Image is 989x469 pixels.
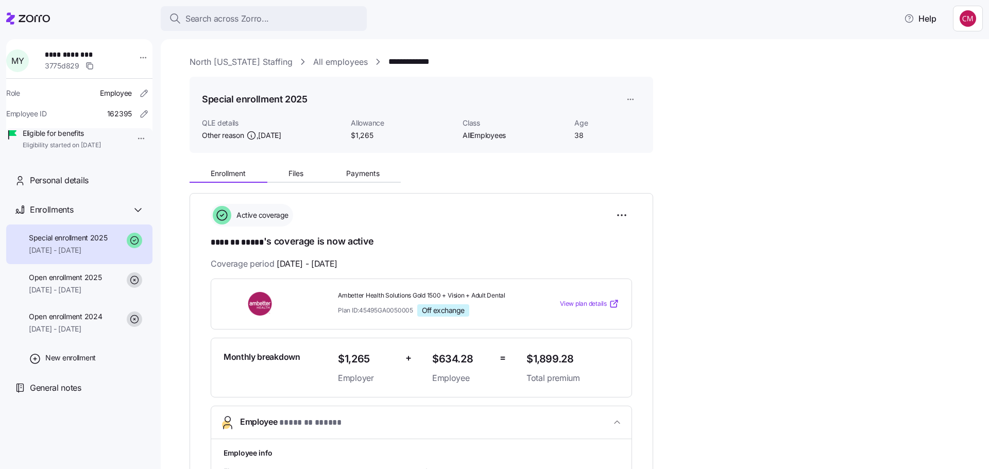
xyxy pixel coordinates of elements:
h1: Employee info [224,447,619,458]
span: 3775d829 [45,61,79,71]
span: Files [288,170,303,177]
span: Active coverage [233,210,288,220]
h1: 's coverage is now active [211,235,632,249]
span: Help [904,12,936,25]
span: New enrollment [45,353,96,363]
span: Eligible for benefits [23,128,101,138]
span: $1,899.28 [526,351,619,368]
span: Payments [346,170,380,177]
span: Total premium [526,372,619,385]
span: Allowance [351,118,454,128]
span: Open enrollment 2024 [29,311,102,322]
span: AllEmployees [463,130,566,141]
img: Ambetter [224,292,298,316]
span: Eligibility started on [DATE] [23,141,101,150]
span: Class [463,118,566,128]
span: Enrollments [30,203,73,216]
span: Off exchange [422,306,465,315]
span: Personal details [30,174,89,187]
span: = [500,351,506,366]
span: Plan ID: 45495GA0050005 [338,306,413,315]
span: Open enrollment 2025 [29,272,101,283]
span: 38 [574,130,641,141]
span: Employee [432,372,491,385]
h1: Special enrollment 2025 [202,93,308,106]
button: Search across Zorro... [161,6,367,31]
span: M Y [11,57,24,65]
span: Employee [240,415,342,429]
span: Age [574,118,641,128]
a: All employees [313,56,368,68]
span: Search across Zorro... [185,12,269,25]
span: Coverage period [211,257,337,270]
span: [DATE] - [DATE] [29,285,101,295]
span: $1,265 [338,351,397,368]
span: Role [6,88,20,98]
img: c76f7742dad050c3772ef460a101715e [960,10,976,27]
span: General notes [30,381,81,394]
span: View plan details [560,299,607,309]
span: $634.28 [432,351,491,368]
span: Other reason , [202,130,281,141]
span: [DATE] [258,130,281,141]
span: Special enrollment 2025 [29,233,108,243]
span: $1,265 [351,130,454,141]
a: North [US_STATE] Staffing [190,56,293,68]
span: [DATE] - [DATE] [277,257,337,270]
span: Employee ID [6,109,47,119]
span: Enrollment [211,170,246,177]
span: Employee [100,88,132,98]
span: Monthly breakdown [224,351,300,363]
span: [DATE] - [DATE] [29,324,102,334]
span: [DATE] - [DATE] [29,245,108,255]
button: Help [896,8,945,29]
span: Ambetter Health Solutions Gold 1500 + Vision + Adult Dental [338,291,518,300]
span: 162395 [107,109,132,119]
a: View plan details [560,299,619,309]
span: + [405,351,412,366]
span: Employer [338,372,397,385]
span: QLE details [202,118,343,128]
